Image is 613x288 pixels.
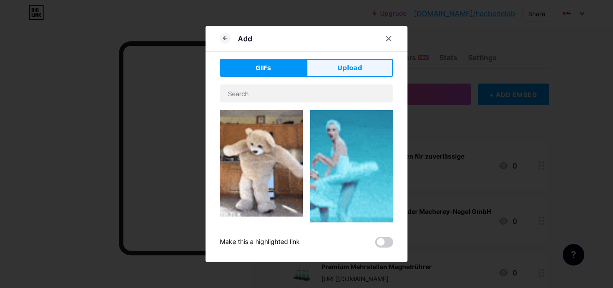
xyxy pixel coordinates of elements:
[220,237,300,248] div: Make this a highlighted link
[220,84,393,102] input: Search
[220,59,306,77] button: GIFs
[238,33,252,44] div: Add
[255,63,271,73] span: GIFs
[337,63,362,73] span: Upload
[220,110,303,217] img: Gihpy
[310,110,393,253] img: Gihpy
[306,59,393,77] button: Upload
